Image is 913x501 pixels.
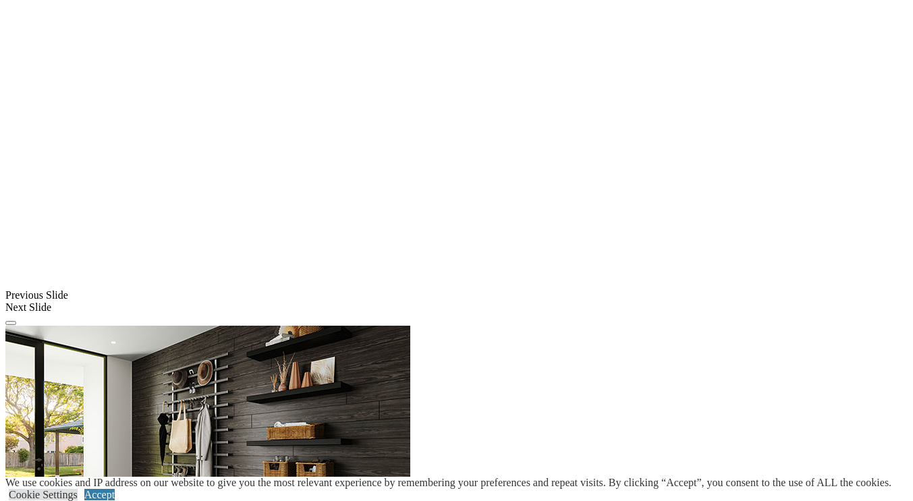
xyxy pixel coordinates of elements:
[5,301,908,314] div: Next Slide
[5,289,908,301] div: Previous Slide
[5,321,16,325] button: Click here to pause slide show
[5,477,891,489] div: We use cookies and IP address on our website to give you the most relevant experience by remember...
[84,489,115,500] a: Accept
[9,489,78,500] a: Cookie Settings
